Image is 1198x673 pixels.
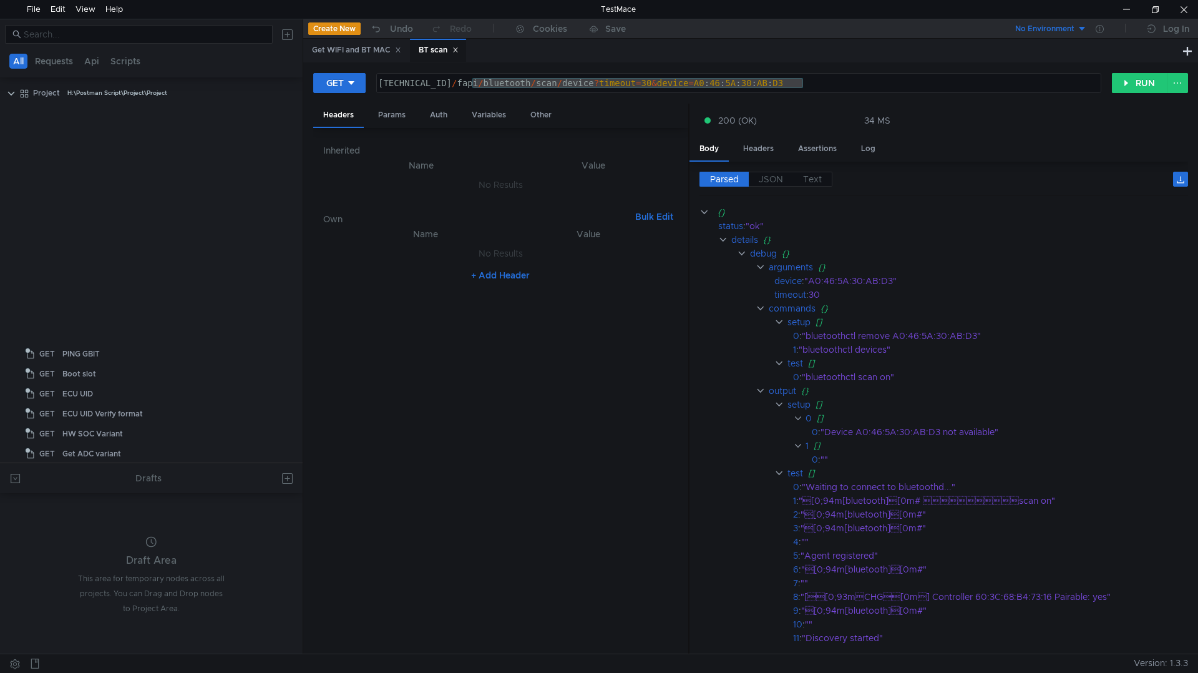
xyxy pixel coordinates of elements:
[781,247,1171,260] div: {}
[774,274,1188,288] div: :
[333,158,509,173] th: Name
[630,209,678,224] button: Bulk Edit
[793,576,798,590] div: 7
[39,405,55,423] span: GET
[801,521,1171,535] div: "[0;94m[bluetooth][0m#"
[802,329,1171,343] div: "bluetoothctl remove A0:46:5A:30:AB:D3"
[323,143,678,158] h6: Inherited
[768,384,796,398] div: output
[821,425,1171,439] div: "Device A0:46:5A:30:AB:D3 not available"
[793,604,1188,617] div: :
[793,343,1188,356] div: :
[793,343,796,356] div: 1
[1112,73,1167,93] button: RUN
[422,19,480,38] button: Redo
[793,631,799,645] div: 11
[793,480,1188,494] div: :
[774,288,1188,302] div: :
[368,104,416,127] div: Params
[62,345,100,363] div: PING GBIT
[390,21,413,36] div: Undo
[1134,654,1188,672] span: Version: 1.3.3
[793,590,798,604] div: 8
[864,115,890,126] div: 34 MS
[759,174,783,185] span: JSON
[793,329,1188,343] div: :
[793,576,1188,590] div: :
[749,247,776,260] div: debug
[801,384,1171,398] div: {}
[793,604,799,617] div: 9
[803,174,822,185] span: Text
[733,137,784,160] div: Headers
[62,405,143,423] div: ECU UID Verify format
[313,104,364,128] div: Headers
[67,84,167,102] div: H:\Postman Script\Project\Project
[801,562,1171,576] div: "[0;94m[bluetooth][0m#"
[308,22,361,35] button: Create New
[689,137,729,162] div: Body
[479,179,523,190] nz-embed-empty: No Results
[814,439,1171,453] div: []
[24,27,265,41] input: Search...
[787,356,802,370] div: test
[718,114,757,127] span: 200 (OK)
[419,44,459,57] div: BT scan
[312,44,401,57] div: Get WIFI and BT MAC
[801,549,1171,562] div: "Agent registered"
[815,398,1171,411] div: []
[809,288,1172,302] div: 30
[793,535,1188,549] div: :
[815,315,1171,329] div: []
[787,315,810,329] div: setup
[62,385,93,403] div: ECU UID
[509,158,678,173] th: Value
[793,549,1188,562] div: :
[479,248,523,259] nz-embed-empty: No Results
[806,439,809,453] div: 1
[62,365,96,383] div: Boot slot
[793,480,799,494] div: 0
[793,535,799,549] div: 4
[801,604,1171,617] div: "[0;94m[bluetooth][0m#"
[326,76,344,90] div: GET
[799,494,1171,508] div: "[0;94m[bluetooth][0m# scan on"
[1015,23,1074,35] div: No Environment
[509,227,668,242] th: Value
[812,453,818,466] div: 0
[801,535,1171,549] div: ""
[605,24,626,33] div: Save
[39,345,55,363] span: GET
[793,508,798,521] div: 2
[799,343,1171,356] div: "bluetoothctl devices"
[806,411,812,425] div: 0
[793,329,799,343] div: 0
[801,590,1171,604] div: "[[0;93mCHG[0m] Controller 60:3C:68:B4:73:16 Pairable: yes"
[793,562,799,576] div: 6
[107,54,144,69] button: Scripts
[817,411,1171,425] div: []
[520,104,562,127] div: Other
[793,631,1188,645] div: :
[812,453,1188,466] div: :
[793,617,1188,631] div: :
[793,590,1188,604] div: :
[793,370,1188,384] div: :
[62,425,123,443] div: HW SOC Variant
[731,233,757,247] div: details
[807,356,1171,370] div: []
[820,302,1172,315] div: {}
[805,617,1171,631] div: ""
[787,398,810,411] div: setup
[31,54,77,69] button: Requests
[62,445,121,463] div: Get ADC variant
[80,54,103,69] button: Api
[821,453,1171,466] div: ""
[801,576,1171,590] div: ""
[793,494,1188,508] div: :
[135,471,162,486] div: Drafts
[793,562,1188,576] div: :
[9,54,27,69] button: All
[793,494,796,508] div: 1
[1000,19,1087,39] button: No Environment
